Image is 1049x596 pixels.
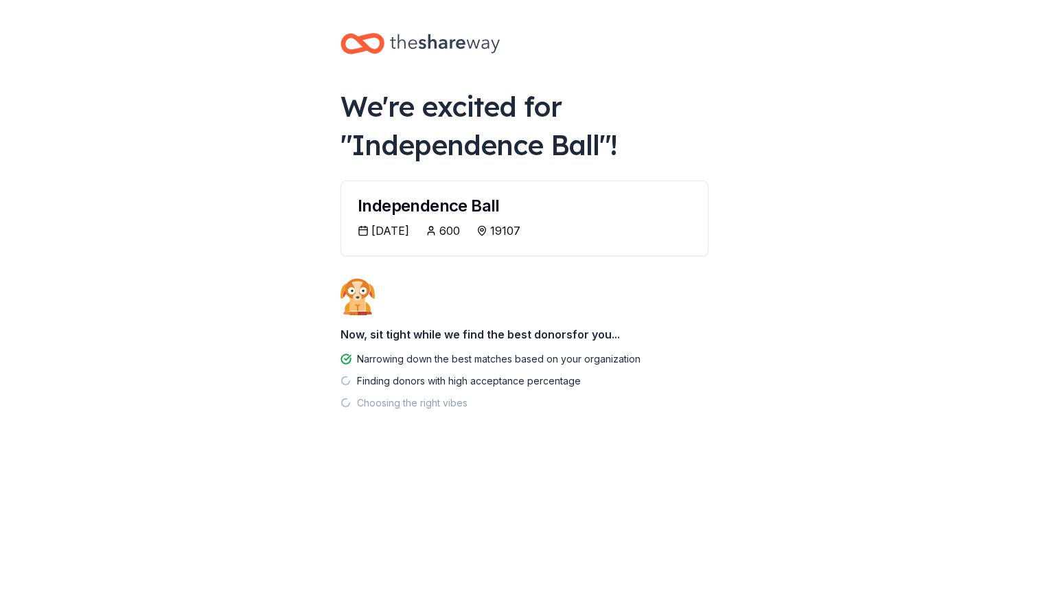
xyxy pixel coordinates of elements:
div: We're excited for " Independence Ball "! [341,87,708,164]
div: [DATE] [371,222,409,239]
div: 19107 [490,222,520,239]
div: Independence Ball [358,198,691,214]
div: Choosing the right vibes [357,395,468,411]
img: Dog waiting patiently [341,278,375,315]
div: Now, sit tight while we find the best donors for you... [341,321,708,348]
div: 600 [439,222,460,239]
div: Narrowing down the best matches based on your organization [357,351,641,367]
div: Finding donors with high acceptance percentage [357,373,581,389]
